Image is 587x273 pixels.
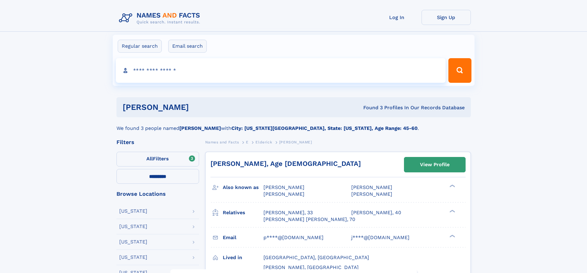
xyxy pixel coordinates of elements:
[351,209,401,216] a: [PERSON_NAME], 40
[263,216,355,223] a: [PERSON_NAME] [PERSON_NAME], 70
[210,160,361,167] a: [PERSON_NAME], Age [DEMOGRAPHIC_DATA]
[263,184,304,190] span: [PERSON_NAME]
[119,239,147,244] div: [US_STATE]
[422,10,471,25] a: Sign Up
[372,10,422,25] a: Log In
[404,157,465,172] a: View Profile
[223,232,263,243] h3: Email
[116,152,199,167] label: Filters
[351,191,392,197] span: [PERSON_NAME]
[223,207,263,218] h3: Relatives
[116,58,446,83] input: search input
[351,184,392,190] span: [PERSON_NAME]
[255,138,272,146] a: Elderick
[448,209,455,213] div: ❯
[223,182,263,193] h3: Also known as
[146,156,153,162] span: All
[420,158,450,172] div: View Profile
[119,255,147,260] div: [US_STATE]
[263,209,313,216] a: [PERSON_NAME], 33
[123,103,276,111] h1: [PERSON_NAME]
[116,191,199,197] div: Browse Locations
[118,40,162,53] label: Regular search
[448,234,455,238] div: ❯
[448,58,471,83] button: Search Button
[263,255,369,260] span: [GEOGRAPHIC_DATA], [GEOGRAPHIC_DATA]
[179,125,221,131] b: [PERSON_NAME]
[168,40,207,53] label: Email search
[116,117,471,132] div: We found 3 people named with .
[263,264,359,270] span: [PERSON_NAME], [GEOGRAPHIC_DATA]
[119,209,147,214] div: [US_STATE]
[255,140,272,144] span: Elderick
[205,138,239,146] a: Names and Facts
[116,139,199,145] div: Filters
[276,104,465,111] div: Found 3 Profiles In Our Records Database
[246,138,249,146] a: E
[448,184,455,188] div: ❯
[279,140,312,144] span: [PERSON_NAME]
[246,140,249,144] span: E
[263,191,304,197] span: [PERSON_NAME]
[116,10,205,26] img: Logo Names and Facts
[223,252,263,263] h3: Lived in
[231,125,418,131] b: City: [US_STATE][GEOGRAPHIC_DATA], State: [US_STATE], Age Range: 45-60
[119,224,147,229] div: [US_STATE]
